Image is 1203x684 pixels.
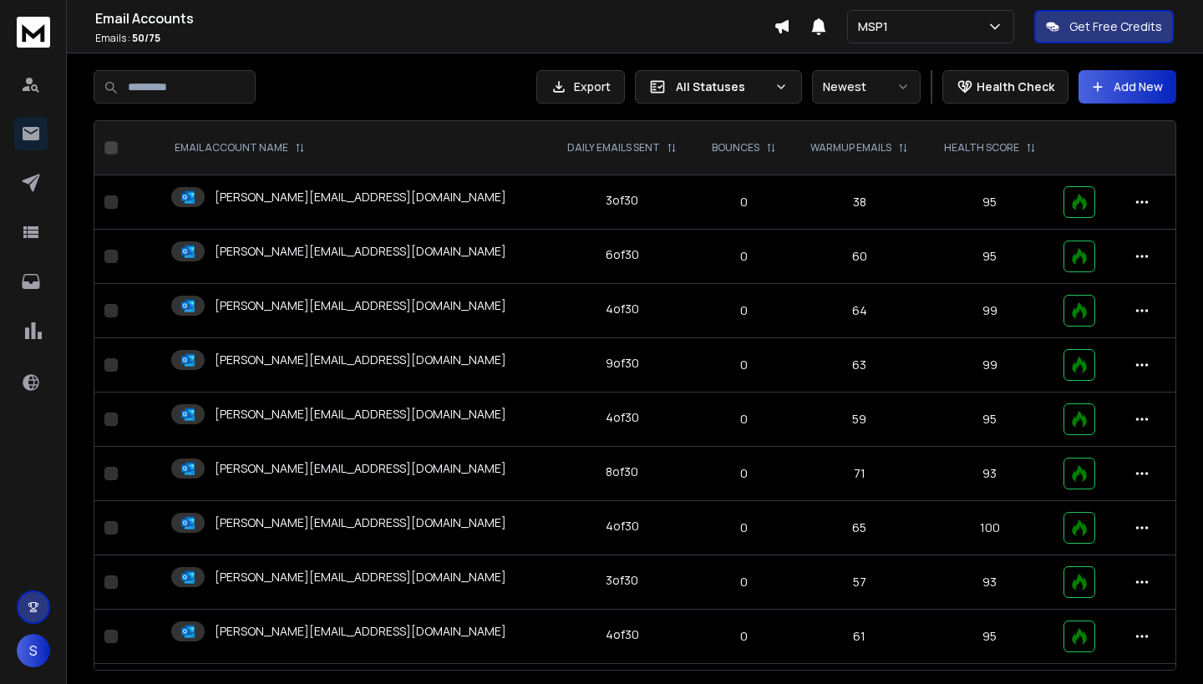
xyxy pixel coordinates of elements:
p: [PERSON_NAME][EMAIL_ADDRESS][DOMAIN_NAME] [215,514,506,531]
button: Newest [812,70,921,104]
div: 4 of 30 [606,626,639,643]
p: 0 [705,411,783,428]
p: [PERSON_NAME][EMAIL_ADDRESS][DOMAIN_NAME] [215,460,506,477]
td: 71 [793,447,926,501]
p: [PERSON_NAME][EMAIL_ADDRESS][DOMAIN_NAME] [215,189,506,205]
div: 3 of 30 [606,192,638,209]
td: 93 [926,555,1053,610]
div: 6 of 30 [606,246,639,263]
button: S [17,634,50,667]
div: 8 of 30 [606,464,638,480]
td: 57 [793,555,926,610]
td: 38 [793,175,926,230]
p: [PERSON_NAME][EMAIL_ADDRESS][DOMAIN_NAME] [215,297,506,314]
p: DAILY EMAILS SENT [567,141,660,155]
button: Get Free Credits [1034,10,1174,43]
div: 4 of 30 [606,409,639,426]
p: HEALTH SCORE [944,141,1019,155]
td: 60 [793,230,926,284]
td: 99 [926,338,1053,393]
div: EMAIL ACCOUNT NAME [175,141,305,155]
td: 95 [926,393,1053,447]
img: logo [17,17,50,48]
td: 99 [926,284,1053,338]
button: Export [536,70,625,104]
p: All Statuses [676,79,768,95]
div: 4 of 30 [606,301,639,317]
td: 63 [793,338,926,393]
td: 64 [793,284,926,338]
td: 95 [926,230,1053,284]
p: [PERSON_NAME][EMAIL_ADDRESS][DOMAIN_NAME] [215,569,506,585]
p: 0 [705,519,783,536]
p: 0 [705,465,783,482]
p: WARMUP EMAILS [810,141,891,155]
div: 4 of 30 [606,518,639,535]
p: 0 [705,248,783,265]
p: Emails : [95,32,774,45]
td: 61 [793,610,926,664]
p: 0 [705,574,783,590]
p: Get Free Credits [1069,18,1162,35]
button: Add New [1079,70,1176,104]
p: 0 [705,302,783,319]
p: Health Check [977,79,1054,95]
td: 100 [926,501,1053,555]
p: MSP1 [858,18,895,35]
p: 0 [705,357,783,373]
p: [PERSON_NAME][EMAIL_ADDRESS][DOMAIN_NAME] [215,352,506,368]
td: 65 [793,501,926,555]
p: 0 [705,628,783,645]
td: 59 [793,393,926,447]
div: 3 of 30 [606,572,638,589]
p: 0 [705,194,783,210]
p: [PERSON_NAME][EMAIL_ADDRESS][DOMAIN_NAME] [215,406,506,423]
td: 95 [926,175,1053,230]
p: BOUNCES [712,141,759,155]
p: [PERSON_NAME][EMAIL_ADDRESS][DOMAIN_NAME] [215,243,506,260]
span: 50 / 75 [132,31,160,45]
div: 9 of 30 [606,355,639,372]
h1: Email Accounts [95,8,774,28]
td: 95 [926,610,1053,664]
p: [PERSON_NAME][EMAIL_ADDRESS][DOMAIN_NAME] [215,623,506,640]
td: 93 [926,447,1053,501]
button: Health Check [942,70,1068,104]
